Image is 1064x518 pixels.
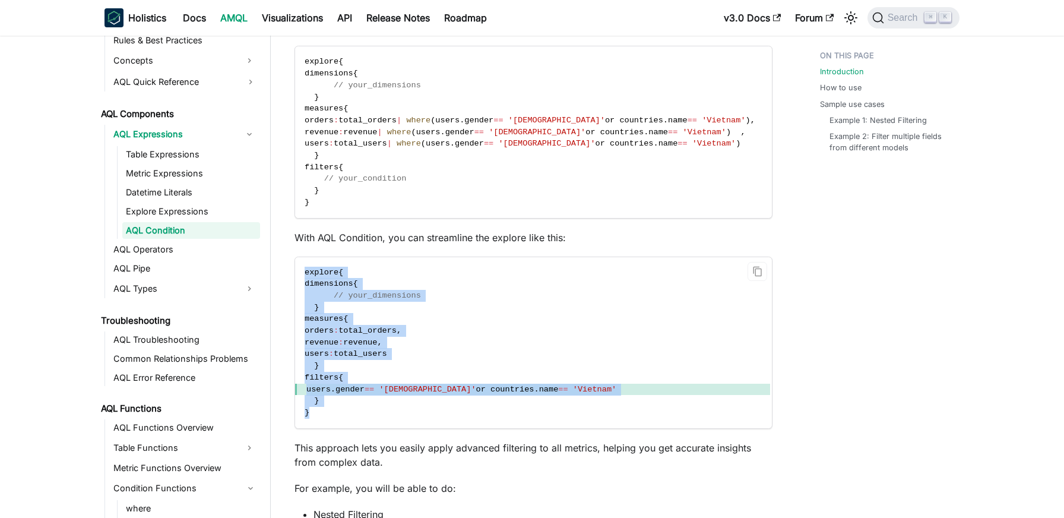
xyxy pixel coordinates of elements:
a: v3.0 Docs [717,8,788,27]
span: } [305,408,309,417]
span: | [397,116,401,125]
span: | [377,128,382,137]
a: Condition Functions [110,479,260,498]
span: . [644,128,648,137]
span: } [314,151,319,160]
span: . [534,385,539,394]
span: '[DEMOGRAPHIC_DATA]' [379,385,476,394]
a: Roadmap [437,8,494,27]
a: AQL Troubleshooting [110,331,260,348]
span: measures [305,104,343,113]
span: ) [736,139,740,148]
span: . [460,116,464,125]
span: { [353,279,358,288]
a: Example 2: Filter multiple fields from different models [829,131,948,153]
span: total_orders [338,326,397,335]
span: where [387,128,411,137]
span: gender [445,128,474,137]
span: : [338,128,343,137]
p: With AQL Condition, you can streamline the explore like this: [294,230,772,245]
span: == [484,139,493,148]
span: 'Vietnam' [573,385,616,394]
a: Release Notes [359,8,437,27]
a: AQL Functions Overview [110,419,260,436]
span: : [334,116,338,125]
span: explore [305,57,338,66]
a: Forum [788,8,841,27]
a: Table Expressions [122,146,260,163]
kbd: ⌘ [924,12,936,23]
span: : [338,338,343,347]
span: // your_dimensions [334,291,421,300]
span: , [377,338,382,347]
span: ( [411,128,416,137]
span: or countries [476,385,534,394]
span: users [435,116,460,125]
a: Metric Functions Overview [110,460,260,476]
span: . [331,385,335,394]
a: Sample use cases [820,99,885,110]
a: Datetime Literals [122,184,260,201]
span: revenue [343,338,377,347]
span: name [658,139,678,148]
span: name [539,385,559,394]
span: total_users [334,349,387,358]
span: revenue [305,128,338,137]
a: Docs [176,8,213,27]
a: Troubleshooting [97,312,260,329]
span: filters [305,163,338,172]
a: AQL Error Reference [110,369,260,386]
span: == [688,116,697,125]
span: } [314,361,319,370]
a: Visualizations [255,8,330,27]
span: , [740,128,745,137]
span: , [397,326,401,335]
span: { [338,57,343,66]
a: AQL Components [97,106,260,122]
button: Expand sidebar category 'Concepts' [239,51,260,70]
span: == [474,128,484,137]
a: Metric Expressions [122,165,260,182]
span: . [441,128,445,137]
button: Collapse sidebar category 'AQL Expressions' [239,125,260,144]
span: == [677,139,687,148]
span: users [306,385,331,394]
a: where [122,500,260,517]
span: measures [305,314,343,323]
span: 'Vietnam' [692,139,736,148]
span: { [338,373,343,382]
a: Table Functions [110,438,239,457]
span: users [305,349,329,358]
span: ) [726,128,731,137]
span: '[DEMOGRAPHIC_DATA]' [498,139,595,148]
span: name [668,116,688,125]
button: Copy code to clipboard [748,262,767,282]
button: Search (Command+K) [867,7,959,29]
span: . [654,139,658,148]
span: { [353,69,358,78]
span: 'Vietnam' [702,116,745,125]
button: Expand sidebar category 'AQL Types' [239,279,260,298]
span: // your_dimensions [334,81,421,90]
p: This approach lets you easily apply advanced filtering to all metrics, helping you get accurate i... [294,441,772,469]
span: gender [455,139,484,148]
span: gender [464,116,493,125]
a: AMQL [213,8,255,27]
span: '[DEMOGRAPHIC_DATA]' [508,116,605,125]
span: where [406,116,430,125]
span: name [648,128,668,137]
span: // your_condition [324,174,407,183]
span: ) [746,116,750,125]
span: { [343,104,348,113]
span: '[DEMOGRAPHIC_DATA]' [489,128,585,137]
b: Holistics [128,11,166,25]
a: AQL Expressions [110,125,239,144]
span: users [426,139,450,148]
a: AQL Quick Reference [110,72,260,91]
span: revenue [343,128,377,137]
span: or countries [596,139,654,148]
kbd: K [939,12,951,23]
span: , [750,116,755,125]
a: Explore Expressions [122,203,260,220]
span: gender [335,385,365,394]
